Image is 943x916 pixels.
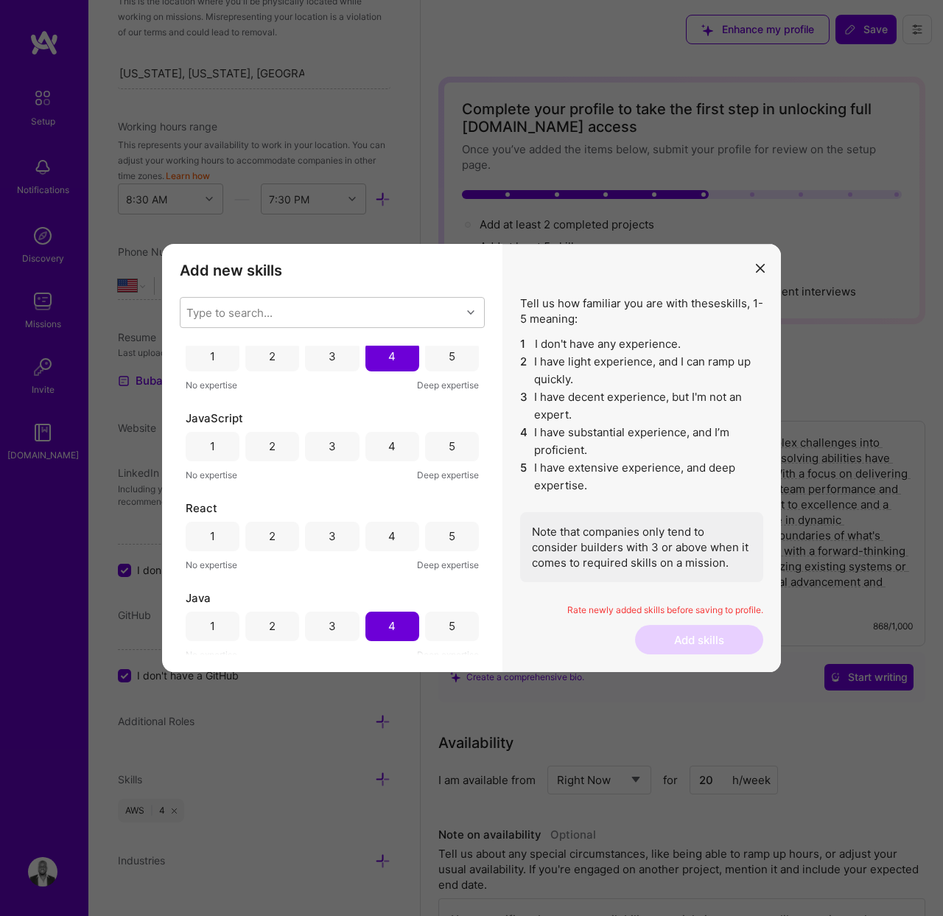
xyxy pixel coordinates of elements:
div: 3 [329,618,336,634]
div: Type to search... [186,304,273,320]
span: JavaScript [186,410,243,426]
div: 5 [449,618,455,634]
div: 5 [449,438,455,454]
i: icon Chevron [467,309,474,316]
span: No expertise [186,557,237,573]
li: I have light experience, and I can ramp up quickly. [520,353,763,388]
span: 4 [520,424,528,459]
div: 1 [210,349,215,364]
li: I have decent experience, but I'm not an expert. [520,388,763,424]
div: 1 [210,618,215,634]
div: 2 [269,349,276,364]
span: Deep expertise [417,557,479,573]
span: No expertise [186,647,237,662]
span: 2 [520,353,528,388]
span: Deep expertise [417,377,479,393]
p: Rate newly added skills before saving to profile. [520,604,763,617]
button: Add skills [635,625,763,654]
div: 5 [449,349,455,364]
span: Deep expertise [417,467,479,483]
div: Note that companies only tend to consider builders with 3 or above when it comes to required skil... [520,512,763,582]
div: 3 [329,528,336,544]
div: 1 [210,528,215,544]
div: 4 [388,528,396,544]
span: Java [186,590,211,606]
div: 2 [269,438,276,454]
h3: Add new skills [180,262,485,279]
span: Deep expertise [417,647,479,662]
li: I don't have any experience. [520,335,763,353]
div: 1 [210,438,215,454]
div: 4 [388,349,396,364]
span: 5 [520,459,528,494]
div: Tell us how familiar you are with these skills , 1-5 meaning: [520,296,763,582]
i: icon Close [756,264,765,273]
div: modal [162,244,781,673]
div: 5 [449,528,455,544]
div: 3 [329,438,336,454]
span: 3 [520,388,528,424]
div: 3 [329,349,336,364]
span: React [186,500,217,516]
div: 2 [269,528,276,544]
li: I have substantial experience, and I’m proficient. [520,424,763,459]
div: 4 [388,438,396,454]
li: I have extensive experience, and deep expertise. [520,459,763,494]
div: 4 [388,618,396,634]
span: No expertise [186,467,237,483]
div: 2 [269,618,276,634]
span: 1 [520,335,529,353]
span: No expertise [186,377,237,393]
